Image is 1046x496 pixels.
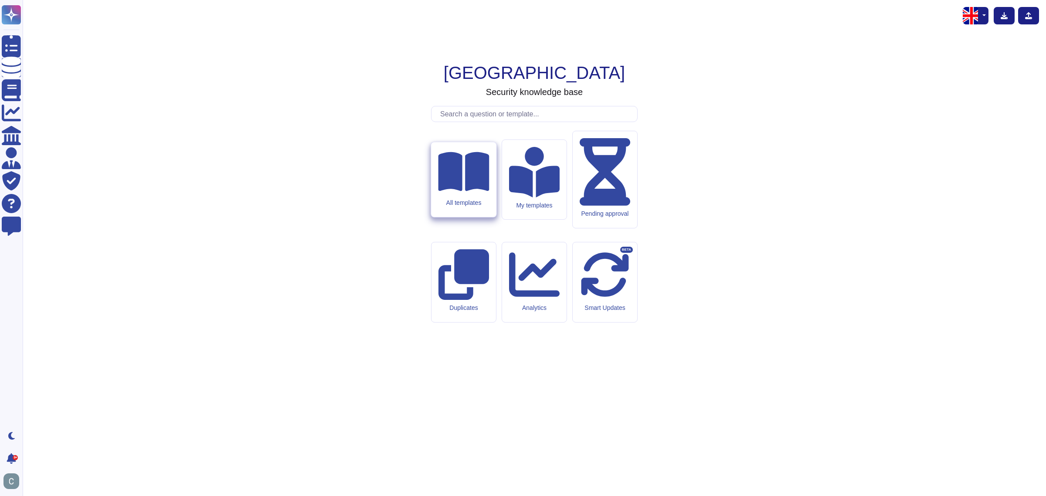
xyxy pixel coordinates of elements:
[2,472,25,491] button: user
[13,455,18,460] div: 9+
[438,199,489,207] div: All templates
[509,304,560,312] div: Analytics
[438,304,489,312] div: Duplicates
[963,7,980,24] img: en
[436,106,637,122] input: Search a question or template...
[3,473,19,489] img: user
[580,210,630,217] div: Pending approval
[509,202,560,209] div: My templates
[444,62,625,83] h1: [GEOGRAPHIC_DATA]
[620,247,633,253] div: BETA
[486,87,583,97] h3: Security knowledge base
[580,304,630,312] div: Smart Updates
